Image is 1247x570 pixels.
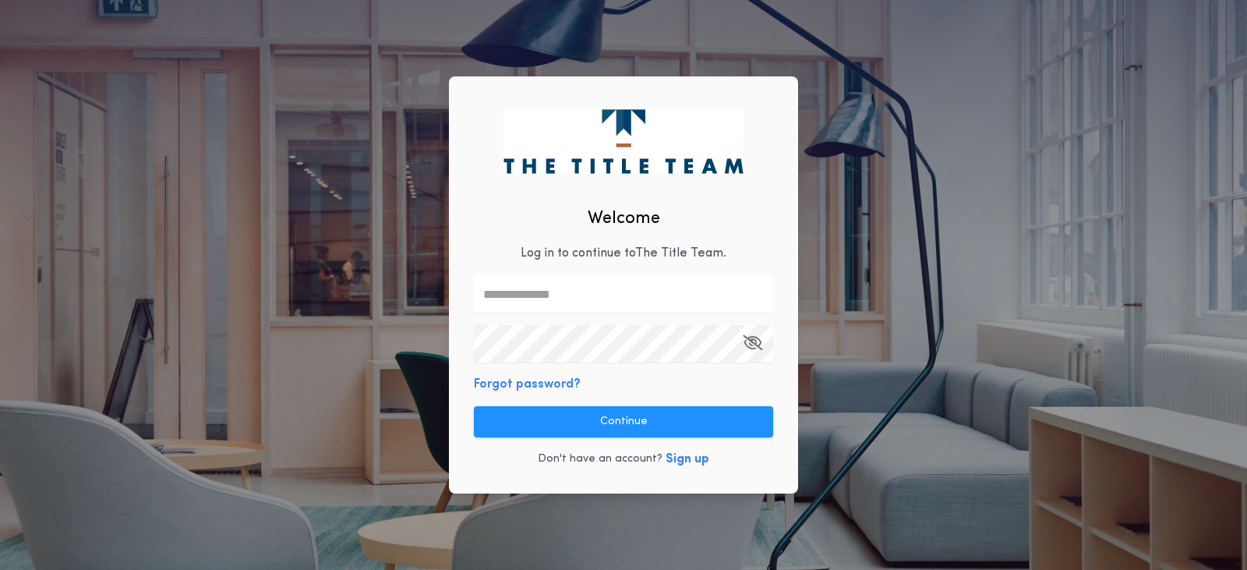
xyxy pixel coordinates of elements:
img: logo [503,109,743,173]
button: Continue [474,406,773,437]
button: Forgot password? [474,375,581,394]
h2: Welcome [588,206,660,232]
p: Log in to continue to The Title Team . [521,244,726,263]
p: Don't have an account? [538,451,662,467]
button: Sign up [666,450,709,469]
